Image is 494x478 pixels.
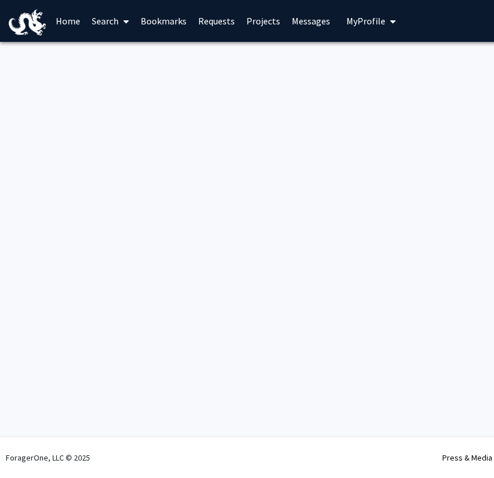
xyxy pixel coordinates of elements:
a: Press & Media [442,452,492,463]
a: Messages [286,1,336,41]
a: Requests [192,1,241,41]
a: Search [86,1,135,41]
span: My Profile [346,15,385,27]
img: Drexel University Logo [9,9,46,35]
a: Projects [241,1,286,41]
div: ForagerOne, LLC © 2025 [6,437,90,478]
a: Bookmarks [135,1,192,41]
a: Home [50,1,86,41]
